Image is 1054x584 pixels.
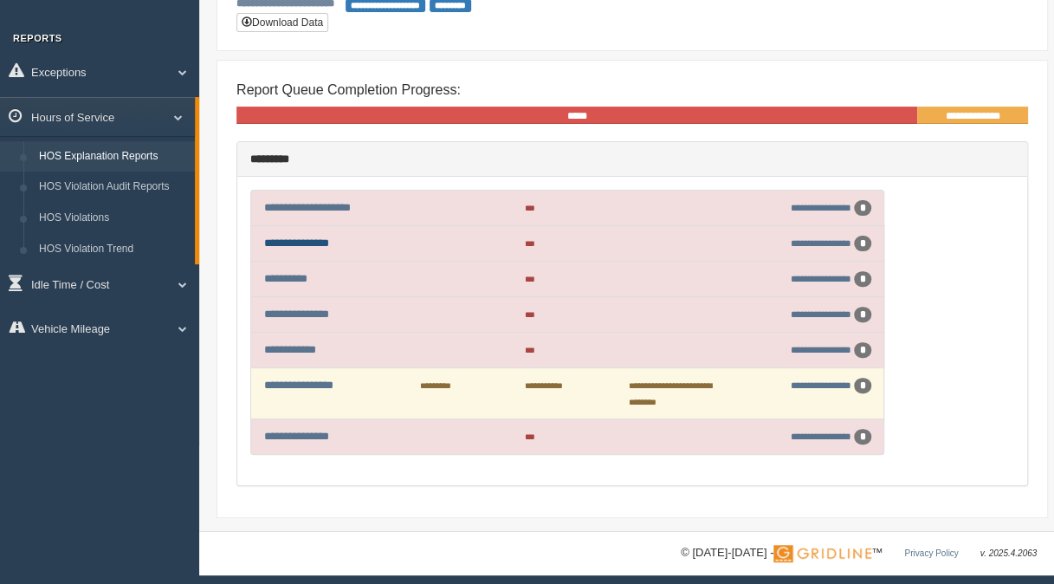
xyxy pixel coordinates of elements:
[980,548,1037,558] span: v. 2025.4.2063
[904,548,958,558] a: Privacy Policy
[31,234,195,265] a: HOS Violation Trend
[236,82,1028,98] h4: Report Queue Completion Progress:
[31,172,195,203] a: HOS Violation Audit Reports
[236,13,328,32] button: Download Data
[31,203,195,234] a: HOS Violations
[31,141,195,172] a: HOS Explanation Reports
[773,545,871,562] img: Gridline
[681,544,1037,562] div: © [DATE]-[DATE] - ™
